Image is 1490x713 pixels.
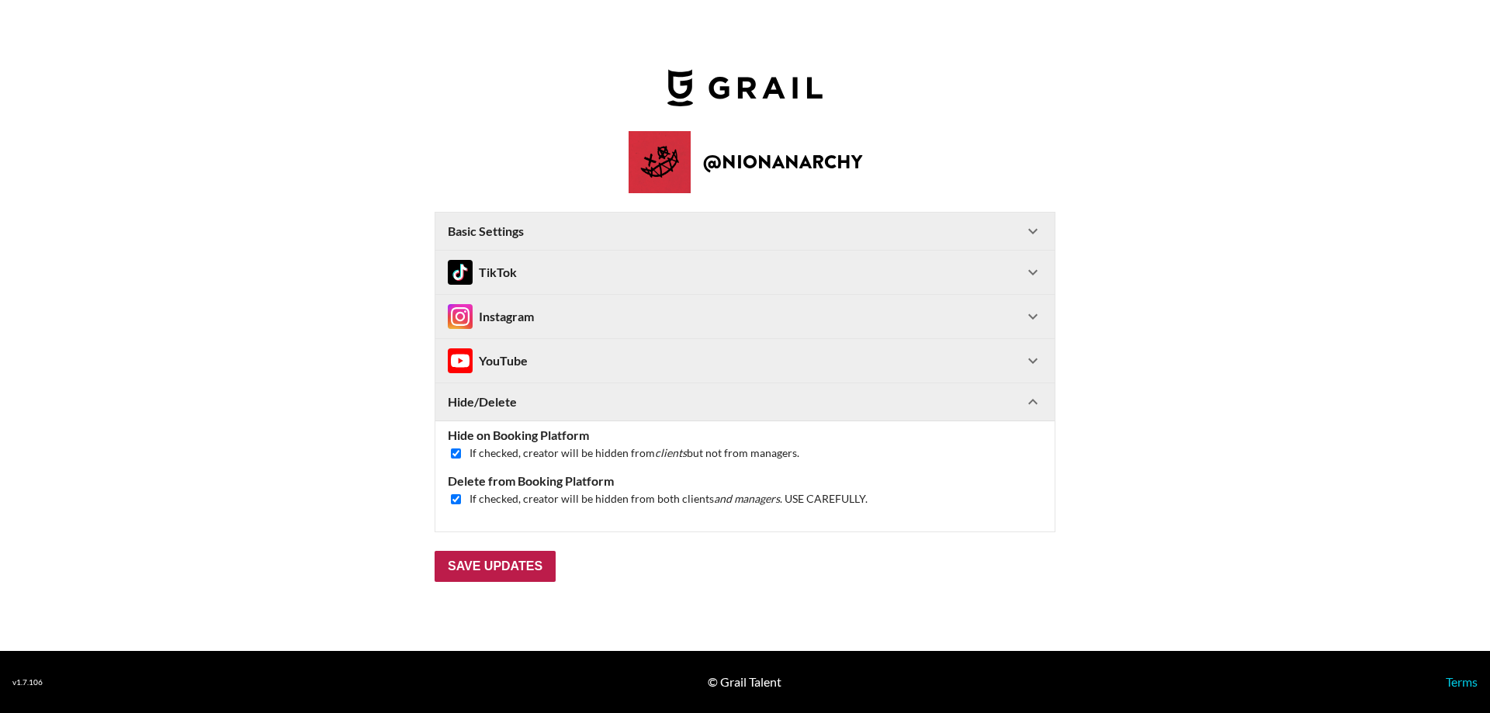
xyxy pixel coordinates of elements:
strong: Hide/Delete [448,394,517,410]
img: Instagram [448,304,473,329]
img: Instagram [448,348,473,373]
img: TikTok [448,260,473,285]
div: Hide/Delete [435,383,1055,421]
div: InstagramInstagram [435,295,1055,338]
div: © Grail Talent [708,674,781,690]
em: clients [655,446,687,459]
div: YouTube [448,348,528,373]
label: Hide on Booking Platform [448,427,1042,443]
div: InstagramYouTube [435,339,1055,382]
img: Grail Talent Logo [667,69,823,106]
label: Delete from Booking Platform [448,473,1042,489]
div: v 1.7.106 [12,677,43,687]
input: Save Updates [435,551,556,582]
div: Hide/Delete [435,421,1055,531]
h2: @ NionAnarchy [703,153,862,171]
a: Terms [1446,674,1478,689]
div: TikTokTikTok [435,251,1055,294]
div: TikTok [448,260,517,285]
img: Creator [629,131,691,193]
span: If checked, creator will be hidden from both clients . USE CAREFULLY. [470,492,868,507]
div: Instagram [448,304,534,329]
span: If checked, creator will be hidden from but not from managers. [470,446,799,461]
div: Basic Settings [435,213,1055,250]
em: and managers [714,492,780,505]
strong: Basic Settings [448,223,524,239]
